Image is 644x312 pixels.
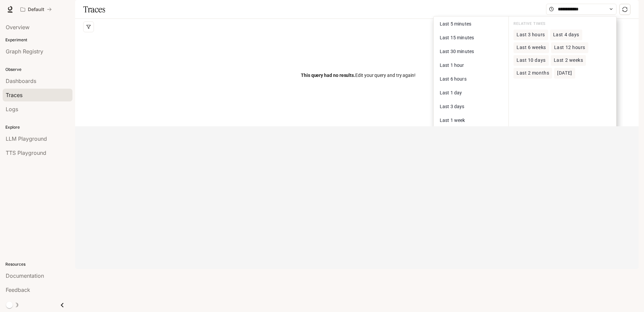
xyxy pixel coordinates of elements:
button: Last 12 hours [551,42,588,53]
button: Last 4 days [550,30,582,40]
span: sync [622,7,628,12]
span: Last 2 months [517,70,549,76]
span: Last 3 days [440,104,465,109]
span: Last 15 minutes [440,35,474,40]
span: Last 6 weeks [517,45,546,50]
button: All workspaces [17,3,55,16]
span: Last 3 hours [517,32,545,38]
span: Last 4 days [553,32,579,38]
span: Last 2 weeks [554,57,583,63]
span: Last 1 week [440,118,465,123]
button: Last 5 minutes [435,18,507,30]
span: Last 5 minutes [440,21,471,27]
button: Last 6 hours [435,73,507,85]
span: Edit your query and try again! [301,72,416,79]
span: Last 1 hour [440,62,464,68]
h1: Traces [83,3,105,16]
span: [DATE] [557,70,572,76]
button: Last 3 days [435,100,507,113]
p: Default [28,7,44,12]
button: Last 2 weeks [551,55,586,66]
span: Last 1 day [440,90,462,95]
div: RELATIVE TIMES [514,21,611,30]
button: [DATE] [554,68,575,79]
button: Last 10 days [514,55,549,66]
button: Last 15 minutes [435,32,507,44]
button: Last 6 weeks [514,42,549,53]
span: This query had no results. [301,73,355,78]
button: Last 1 day [435,87,507,99]
button: Last 3 hours [514,30,548,40]
button: Last 1 hour [435,59,507,72]
button: Last 30 minutes [435,45,507,58]
span: Last 10 days [517,57,546,63]
span: Last 30 minutes [440,49,474,54]
button: Last 1 week [435,114,507,127]
span: Last 6 hours [440,76,467,82]
span: Last 12 hours [554,45,585,50]
button: Last 2 months [514,68,552,79]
